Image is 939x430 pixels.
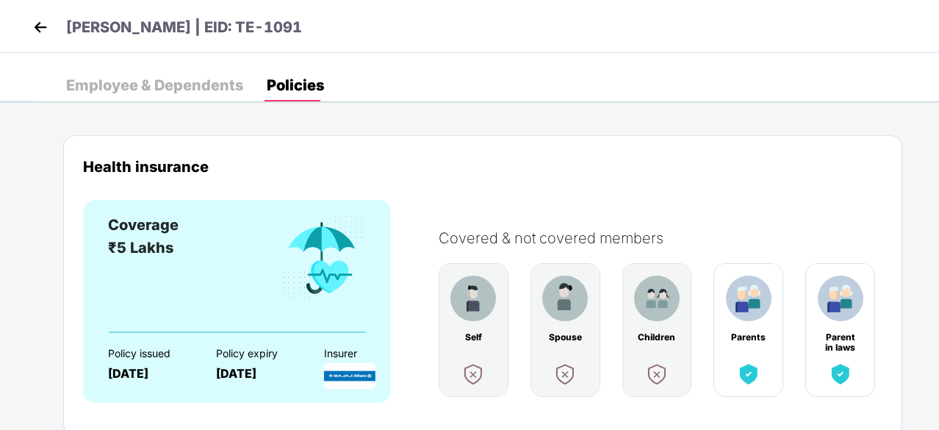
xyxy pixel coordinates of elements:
div: Employee & Dependents [66,78,243,93]
div: Spouse [546,332,584,343]
div: Insurer [324,348,406,359]
img: benefitCardImg [634,276,680,321]
div: Self [454,332,492,343]
img: benefitCardImg [279,214,366,302]
div: Policy expiry [216,348,298,359]
img: InsurerLogo [324,363,375,389]
span: ₹5 Lakhs [108,239,173,257]
div: Parent in laws [821,332,860,343]
img: benefitCardImg [450,276,496,321]
div: [DATE] [108,367,190,381]
div: Policy issued [108,348,190,359]
img: benefitCardImg [460,361,486,387]
img: benefitCardImg [552,361,578,387]
p: [PERSON_NAME] | EID: TE-1091 [66,16,302,39]
div: Parents [730,332,768,343]
img: benefitCardImg [827,361,854,387]
div: Coverage [108,214,179,237]
img: benefitCardImg [818,276,863,321]
img: benefitCardImg [542,276,588,321]
img: benefitCardImg [644,361,670,387]
div: Covered & not covered members [439,229,897,247]
div: Children [638,332,676,343]
img: benefitCardImg [735,361,762,387]
img: benefitCardImg [726,276,771,321]
div: Health insurance [83,158,882,175]
img: back [29,16,51,38]
div: [DATE] [216,367,298,381]
div: Policies [267,78,324,93]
